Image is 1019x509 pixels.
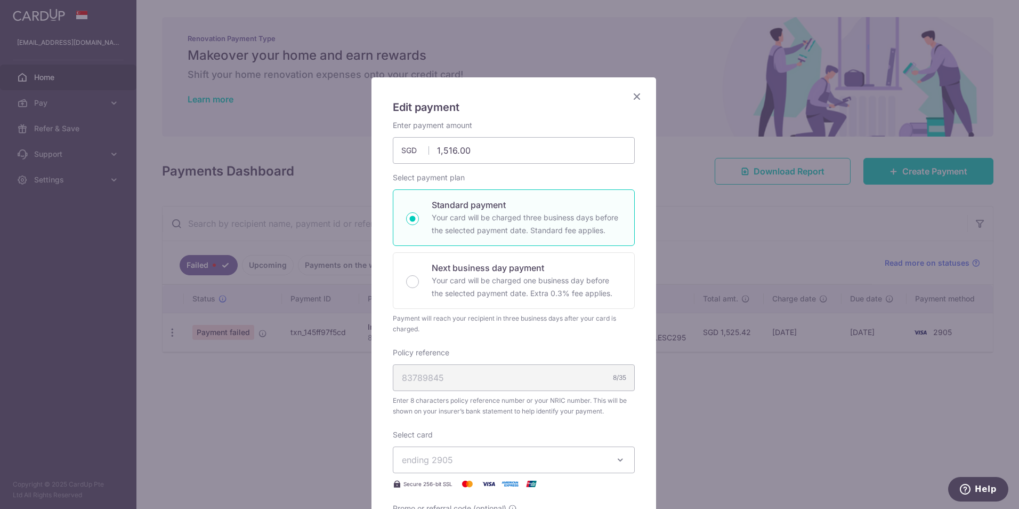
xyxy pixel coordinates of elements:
label: Select payment plan [393,172,465,183]
span: ending 2905 [402,455,453,465]
label: Enter payment amount [393,120,472,131]
div: Payment will reach your recipient in three business days after your card is charged. [393,313,635,335]
h5: Edit payment [393,99,635,116]
img: UnionPay [521,478,542,490]
label: Policy reference [393,347,449,358]
iframe: Opens a widget where you can find more information [948,477,1008,504]
p: Next business day payment [432,261,621,274]
img: Mastercard [457,478,478,490]
img: Visa [478,478,499,490]
button: Close [630,90,643,103]
img: American Express [499,478,521,490]
span: Secure 256-bit SSL [403,480,452,488]
label: Select card [393,430,433,440]
input: 0.00 [393,137,635,164]
div: 8/35 [613,372,626,383]
span: SGD [401,145,429,156]
p: Your card will be charged three business days before the selected payment date. Standard fee appl... [432,211,621,237]
span: Enter 8 characters policy reference number or your NRIC number. This will be shown on your insure... [393,395,635,417]
button: ending 2905 [393,447,635,473]
p: Standard payment [432,198,621,211]
p: Your card will be charged one business day before the selected payment date. Extra 0.3% fee applies. [432,274,621,300]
